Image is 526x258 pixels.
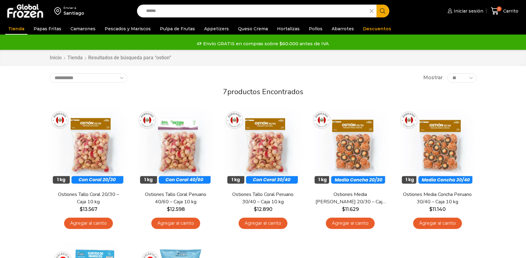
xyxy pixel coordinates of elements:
a: Inicio [49,54,62,61]
a: Agregar al carrito: “Ostiones Media Concha Peruano 20/30 - Caja 10 kg” [326,218,375,229]
a: Agregar al carrito: “Ostiones Tallo Coral Peruano 40/60 - Caja 10 kg” [151,218,200,229]
a: Ostiones Tallo Coral Peruano 30/40 – Caja 10 kg [228,191,298,205]
a: Queso Crema [235,23,271,35]
img: address-field-icon.svg [54,6,63,16]
div: Enviar a [63,6,84,10]
h1: Resultados de búsqueda para “ostion” [88,55,171,61]
span: productos encontrados [227,87,303,97]
a: Agregar al carrito: “Ostiones Tallo Coral Peruano 30/40 - Caja 10 kg” [239,218,287,229]
a: Abarrotes [329,23,357,35]
div: Santiago [63,10,84,16]
nav: Breadcrumb [49,54,171,61]
a: Agregar al carrito: “Ostiones Media Concha Peruano 30/40 - Caja 10 kg” [413,218,462,229]
span: Mostrar [423,74,443,81]
span: Carrito [502,8,518,14]
span: $ [80,206,83,212]
a: Ostiones Tallo Coral 20/30 – Caja 10 kg [53,191,124,205]
a: Agregar al carrito: “Ostiones Tallo Coral 20/30 - Caja 10 kg” [64,218,113,229]
span: 7 [223,87,227,97]
span: Iniciar sesión [452,8,483,14]
a: Tienda [5,23,27,35]
bdi: 11.629 [342,206,359,212]
a: 0 Carrito [489,4,520,18]
span: $ [342,206,345,212]
a: Hortalizas [274,23,303,35]
a: Pulpa de Frutas [157,23,198,35]
button: Search button [376,5,389,17]
a: Pescados y Mariscos [102,23,154,35]
a: Ostiones Media Concha Peruano 30/40 – Caja 10 kg [402,191,473,205]
a: Camarones [67,23,99,35]
bdi: 12.598 [167,206,185,212]
a: Pollos [306,23,326,35]
a: Appetizers [201,23,232,35]
span: $ [429,206,432,212]
a: Papas Fritas [31,23,64,35]
a: Ostiones Tallo Coral Peruano 40/60 – Caja 10 kg [141,191,211,205]
a: Descuentos [360,23,394,35]
bdi: 12.890 [254,206,272,212]
a: Tienda [67,54,83,61]
bdi: 13.567 [80,206,97,212]
span: $ [167,206,170,212]
a: Ostiones Media [PERSON_NAME] 20/30 – Caja 10 kg [315,191,385,205]
select: Pedido de la tienda [49,73,127,83]
a: Iniciar sesión [446,5,483,17]
span: $ [254,206,257,212]
span: 0 [497,6,502,11]
bdi: 11.140 [429,206,446,212]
